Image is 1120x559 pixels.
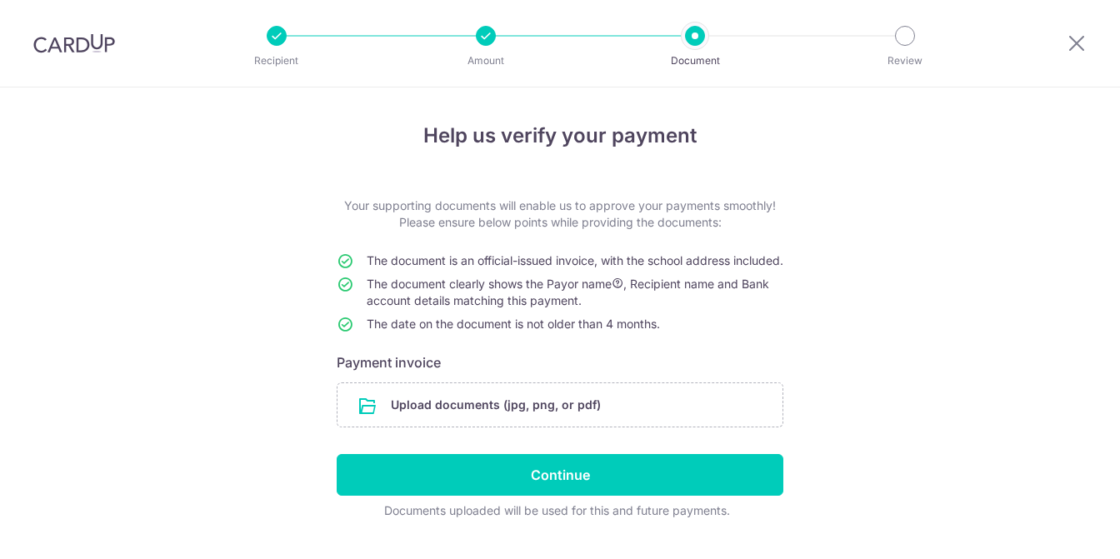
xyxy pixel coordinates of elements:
input: Continue [337,454,783,496]
span: The document is an official-issued invoice, with the school address included. [367,253,783,267]
p: Review [843,52,967,69]
iframe: Opens a widget where you can find more information [1013,509,1103,551]
p: Recipient [215,52,338,69]
h6: Payment invoice [337,352,783,372]
div: Documents uploaded will be used for this and future payments. [337,502,777,519]
p: Amount [424,52,547,69]
p: Your supporting documents will enable us to approve your payments smoothly! Please ensure below p... [337,197,783,231]
img: CardUp [33,33,115,53]
h4: Help us verify your payment [337,121,783,151]
div: Upload documents (jpg, png, or pdf) [337,382,783,427]
p: Document [633,52,757,69]
span: The document clearly shows the Payor name , Recipient name and Bank account details matching this... [367,277,769,307]
span: The date on the document is not older than 4 months. [367,317,660,331]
